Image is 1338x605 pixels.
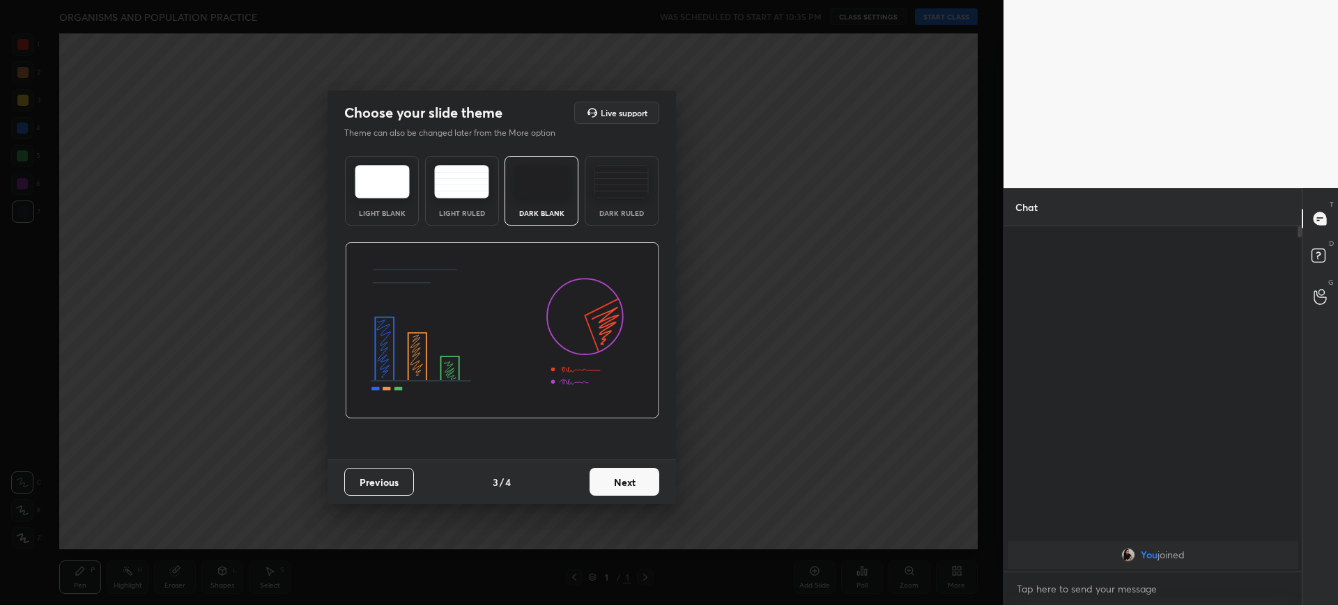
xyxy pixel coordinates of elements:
h4: 3 [493,475,498,489]
img: 50702b96c52e459ba5ac12119d36f654.jpg [1121,548,1135,562]
h5: Live support [601,109,647,117]
p: Chat [1004,189,1049,226]
div: Dark Ruled [594,210,649,217]
p: D [1329,238,1334,249]
p: T [1330,199,1334,210]
div: Light Blank [354,210,410,217]
img: lightTheme.e5ed3b09.svg [355,165,410,198]
button: Previous [344,468,414,496]
p: Theme can also be changed later from the More option [344,127,570,139]
img: darkThemeBanner.d06ce4a2.svg [345,242,659,419]
h4: 4 [505,475,511,489]
span: joined [1158,549,1185,560]
p: G [1328,277,1334,288]
div: grid [1004,538,1302,572]
div: Light Ruled [434,210,490,217]
h4: / [500,475,504,489]
h2: Choose your slide theme [344,104,502,122]
button: Next [590,468,659,496]
span: You [1141,549,1158,560]
img: darkTheme.f0cc69e5.svg [514,165,569,198]
img: darkRuledTheme.de295e13.svg [594,165,649,198]
img: lightRuledTheme.5fabf969.svg [434,165,489,198]
div: Dark Blank [514,210,569,217]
